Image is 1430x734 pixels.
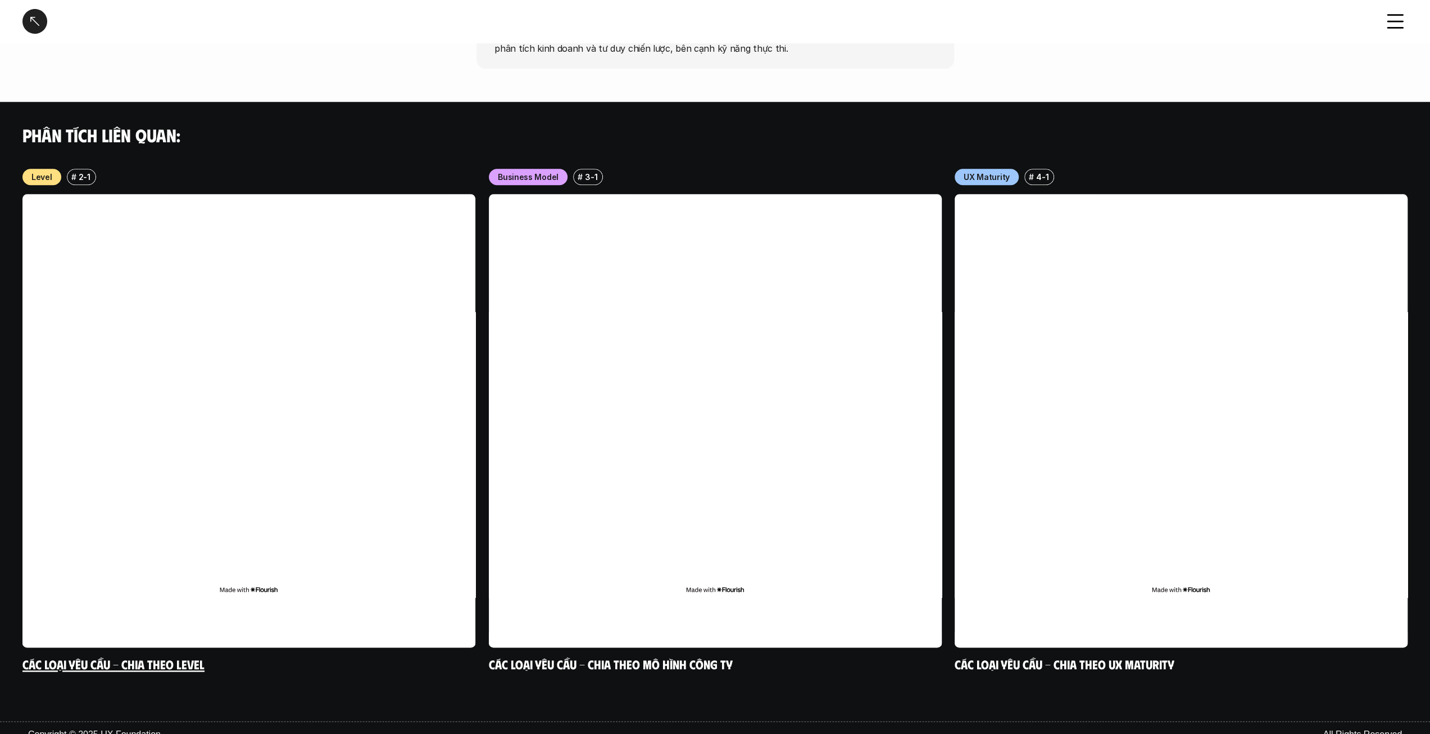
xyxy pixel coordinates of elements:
[498,171,559,183] p: Business Model
[955,656,1174,671] a: Các loại yêu cầu - Chia theo UX Maturity
[1036,171,1048,183] p: 4-1
[964,171,1010,183] p: UX Maturity
[494,14,936,55] p: Dữ liệu cho thấy triển khai chi tiết vẫn là kỹ năng cốt lõi cần vững chắc. Tuy nhiên, để gia tăng...
[22,124,1408,146] h4: Phân tích liên quan:
[1029,173,1034,181] h6: #
[79,171,90,183] p: 2-1
[31,171,52,183] p: Level
[489,656,733,671] a: Các loại yêu cầu - Chia theo mô hình công ty
[585,171,597,183] p: 3-1
[71,173,76,181] h6: #
[22,656,205,671] a: Các loại yêu cầu - Chia theo level
[577,173,582,181] h6: #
